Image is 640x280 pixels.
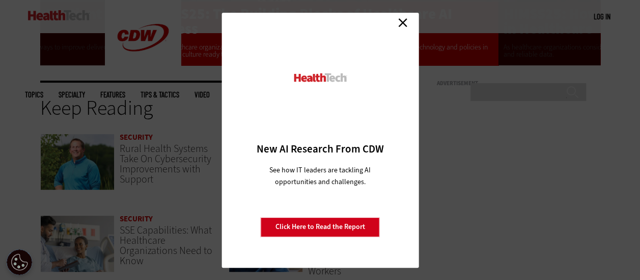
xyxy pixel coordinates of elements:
[257,164,383,188] p: See how IT leaders are tackling AI opportunities and challenges.
[292,72,348,83] img: HealthTech_0.png
[395,15,410,31] a: Close
[7,249,32,275] div: Cookie Settings
[261,217,380,237] a: Click Here to Read the Report
[239,142,401,156] h3: New AI Research From CDW
[7,249,32,275] button: Open Preferences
